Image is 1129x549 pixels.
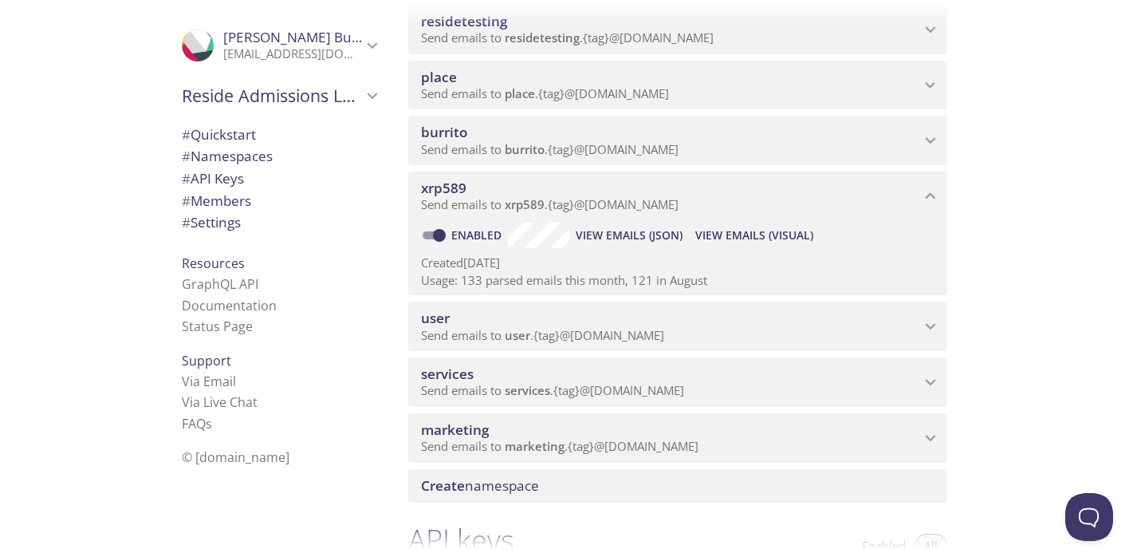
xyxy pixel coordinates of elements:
a: Via Live Chat [182,393,258,411]
span: # [182,147,191,165]
div: Create namespace [408,469,947,503]
span: View Emails (JSON) [576,226,683,245]
div: place namespace [408,61,947,110]
div: user namespace [408,302,947,351]
span: # [182,213,191,231]
a: FAQ [182,415,212,432]
div: burrito namespace [408,116,947,165]
a: GraphQL API [182,275,258,293]
a: Documentation [182,297,277,314]
span: s [206,415,212,432]
span: # [182,125,191,144]
span: Namespaces [182,147,273,165]
div: Team Settings [169,211,389,234]
div: services namespace [408,357,947,407]
span: services [421,365,474,383]
span: Send emails to . {tag} @[DOMAIN_NAME] [421,30,714,45]
p: [EMAIL_ADDRESS][DOMAIN_NAME] [223,46,362,62]
iframe: Help Scout Beacon - Open [1065,493,1113,541]
span: marketing [421,421,489,439]
a: Via Email [182,373,236,390]
div: residetesting namespace [408,5,947,54]
span: Send emails to . {tag} @[DOMAIN_NAME] [421,382,684,398]
span: Send emails to . {tag} @[DOMAIN_NAME] [421,196,679,212]
div: Viktor Bukovetskiy [169,19,389,72]
span: marketing [505,438,564,454]
span: Send emails to . {tag} @[DOMAIN_NAME] [421,85,669,101]
span: Settings [182,213,241,231]
span: Reside Admissions LLC team [182,85,362,107]
span: [PERSON_NAME] Bukovetskiy [223,28,411,46]
span: burrito [505,141,545,157]
div: API Keys [169,168,389,190]
span: user [421,309,450,327]
div: marketing namespace [408,413,947,463]
span: user [505,327,530,343]
div: Reside Admissions LLC team [169,75,389,117]
span: Quickstart [182,125,256,144]
span: API Keys [182,169,244,188]
span: place [505,85,535,101]
span: View Emails (Visual) [695,226,813,245]
button: View Emails (JSON) [569,223,689,248]
span: Send emails to . {tag} @[DOMAIN_NAME] [421,141,679,157]
span: Resources [182,255,245,272]
button: View Emails (Visual) [689,223,820,248]
div: Members [169,190,389,212]
p: Created [DATE] [421,255,934,271]
span: # [182,192,191,210]
div: xrp589 namespace [408,172,947,221]
span: burrito [421,123,467,141]
a: Status Page [182,318,253,335]
span: xrp589 [421,179,466,197]
span: Members [182,192,251,210]
div: Namespaces [169,145,389,168]
span: Support [182,352,231,369]
span: services [505,382,550,398]
span: © [DOMAIN_NAME] [182,448,289,466]
span: namespace [421,476,539,495]
span: place [421,68,457,86]
span: xrp589 [505,196,545,212]
div: Quickstart [169,124,389,146]
p: Usage: 133 parsed emails this month, 121 in August [421,272,934,289]
a: Enabled [449,227,508,243]
span: Send emails to . {tag} @[DOMAIN_NAME] [421,438,698,454]
span: Send emails to . {tag} @[DOMAIN_NAME] [421,327,664,343]
span: residetesting [505,30,580,45]
span: Create [421,476,465,495]
span: # [182,169,191,188]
